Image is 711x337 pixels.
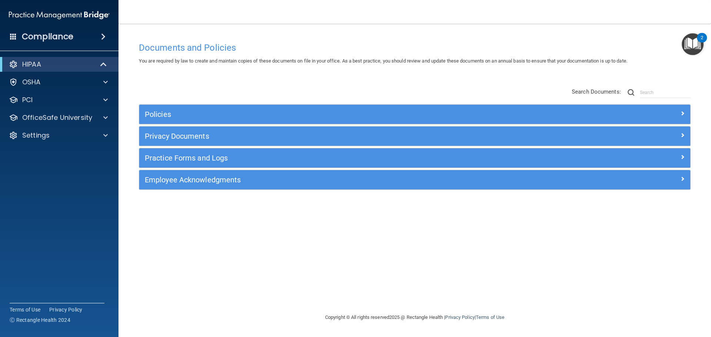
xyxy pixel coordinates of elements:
[476,314,504,320] a: Terms of Use
[9,113,108,122] a: OfficeSafe University
[139,43,691,53] h4: Documents and Policies
[22,78,41,87] p: OSHA
[145,152,685,164] a: Practice Forms and Logs
[145,130,685,142] a: Privacy Documents
[9,8,110,23] img: PMB logo
[9,131,108,140] a: Settings
[139,58,627,64] span: You are required by law to create and maintain copies of these documents on file in your office. ...
[22,60,41,69] p: HIPAA
[628,89,634,96] img: ic-search.3b580494.png
[49,306,83,313] a: Privacy Policy
[22,131,50,140] p: Settings
[682,33,704,55] button: Open Resource Center, 2 new notifications
[10,316,70,324] span: Ⓒ Rectangle Health 2024
[9,60,107,69] a: HIPAA
[145,132,547,140] h5: Privacy Documents
[22,31,73,42] h4: Compliance
[22,95,33,104] p: PCI
[145,108,685,120] a: Policies
[9,95,108,104] a: PCI
[9,78,108,87] a: OSHA
[445,314,474,320] a: Privacy Policy
[640,87,691,98] input: Search
[22,113,92,122] p: OfficeSafe University
[145,176,547,184] h5: Employee Acknowledgments
[572,88,621,95] span: Search Documents:
[10,306,40,313] a: Terms of Use
[280,306,550,329] div: Copyright © All rights reserved 2025 @ Rectangle Health | |
[145,110,547,118] h5: Policies
[145,154,547,162] h5: Practice Forms and Logs
[145,174,685,186] a: Employee Acknowledgments
[701,38,703,47] div: 2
